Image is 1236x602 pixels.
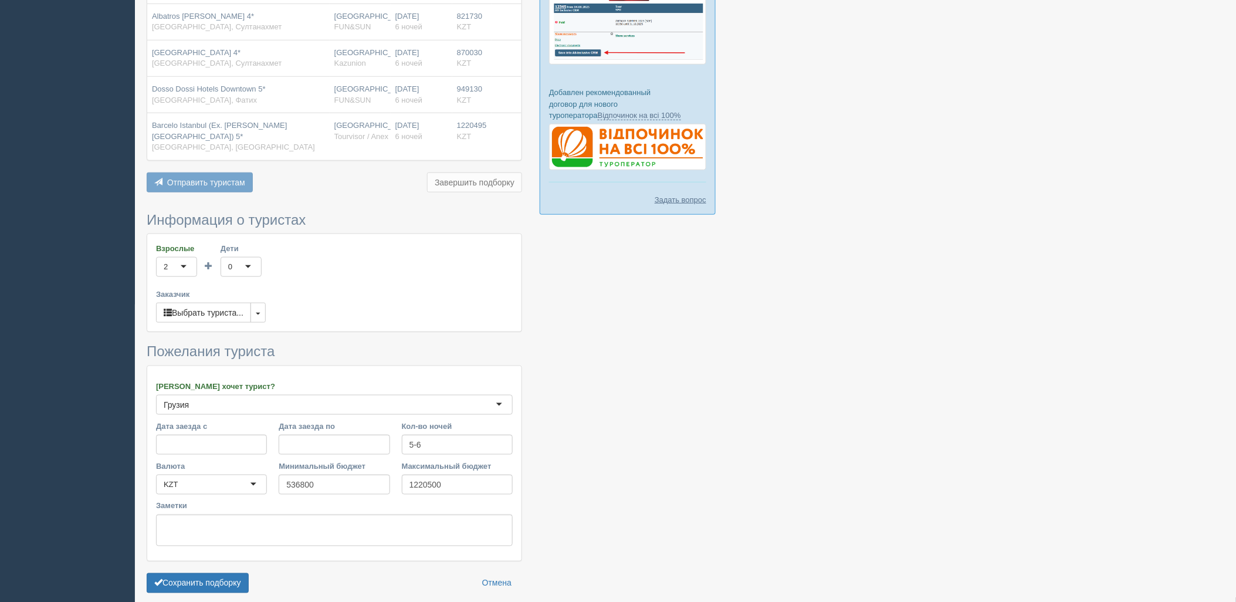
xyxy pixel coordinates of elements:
span: [GEOGRAPHIC_DATA], [GEOGRAPHIC_DATA] [152,143,315,151]
span: Kazunion [334,59,366,67]
p: Добавлен рекомендованный договор для нового туроператора [549,87,706,120]
span: FUN&SUN [334,96,371,104]
span: 6 ночей [395,96,422,104]
label: [PERSON_NAME] хочет турист? [156,381,513,392]
div: [DATE] [395,120,448,142]
label: Дата заезда по [279,421,390,432]
span: 870030 [457,48,482,57]
span: Tourvisor / Anex [334,132,389,141]
label: Дети [221,243,262,254]
span: FUN&SUN [334,22,371,31]
h3: Информация о туристах [147,212,522,228]
span: KZT [457,22,472,31]
label: Дата заезда с [156,421,267,432]
span: [GEOGRAPHIC_DATA], Султанахмет [152,59,282,67]
span: KZT [457,59,472,67]
a: Відпочинок на всі 100% [598,111,681,120]
div: [GEOGRAPHIC_DATA] [334,48,386,69]
div: KZT [164,479,178,491]
span: Пожелания туриста [147,343,275,359]
span: 1220495 [457,121,487,130]
button: Сохранить подборку [147,573,249,593]
label: Максимальный бюджет [402,461,513,472]
div: 0 [228,261,232,273]
span: Dosso Dossi Hotels Downtown 5* [152,84,266,93]
span: Отправить туристам [167,178,245,187]
span: [GEOGRAPHIC_DATA] 4* [152,48,241,57]
div: [DATE] [395,84,448,106]
div: Грузия [164,399,189,411]
span: 6 ночей [395,22,422,31]
label: Валюта [156,461,267,472]
label: Взрослые [156,243,197,254]
img: %D0%B4%D0%BE%D0%B3%D0%BE%D0%B2%D1%96%D1%80-%D0%B2%D1%96%D0%B4%D0%BF%D0%BE%D1%87%D0%B8%D0%BD%D0%BE... [549,124,706,171]
button: Завершить подборку [427,173,522,192]
label: Кол-во ночей [402,421,513,432]
div: [GEOGRAPHIC_DATA] [334,11,386,33]
button: Выбрать туриста... [156,303,251,323]
span: Albatros [PERSON_NAME] 4* [152,12,254,21]
span: Barcelo Istanbul (Ex. [PERSON_NAME][GEOGRAPHIC_DATA]) 5* [152,121,287,141]
span: 6 ночей [395,132,422,141]
a: Отмена [475,573,519,593]
span: 949130 [457,84,482,93]
a: Задать вопрос [655,194,706,205]
label: Заметки [156,500,513,512]
input: 7-10 или 7,10,14 [402,435,513,455]
span: KZT [457,132,472,141]
label: Минимальный бюджет [279,461,390,472]
button: Отправить туристам [147,173,253,192]
label: Заказчик [156,289,513,300]
span: KZT [457,96,472,104]
span: 6 ночей [395,59,422,67]
div: [GEOGRAPHIC_DATA] [334,84,386,106]
div: [GEOGRAPHIC_DATA] [334,120,386,142]
span: [GEOGRAPHIC_DATA], Фатих [152,96,257,104]
span: 821730 [457,12,482,21]
div: [DATE] [395,48,448,69]
div: 2 [164,261,168,273]
div: [DATE] [395,11,448,33]
span: [GEOGRAPHIC_DATA], Султанахмет [152,22,282,31]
